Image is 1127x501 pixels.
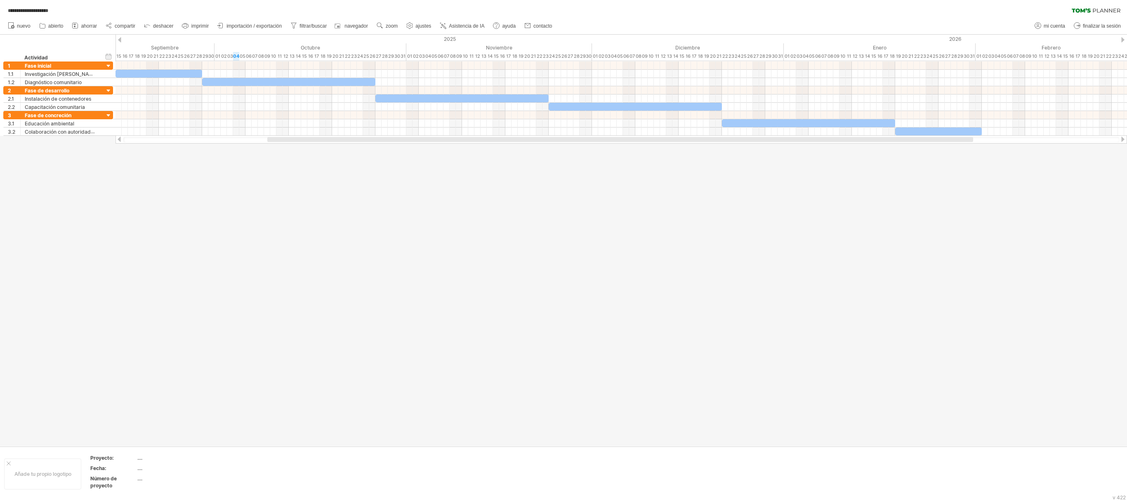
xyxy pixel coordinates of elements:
[486,45,512,51] font: Noviembre
[283,53,288,59] font: 12
[129,53,133,59] font: 17
[221,53,227,59] font: 02
[963,52,969,61] div: Viernes, 30 de enero de 2026
[301,52,307,61] div: Miércoles, 15 de octubre de 2025
[1033,21,1068,31] a: mi cuenta
[675,45,700,51] font: Diciembre
[407,53,412,59] font: 01
[153,23,173,29] font: deshacer
[561,52,567,61] div: Miércoles, 26 de noviembre de 2025
[171,52,177,61] div: Miércoles, 24 de septiembre de 2025
[321,53,325,59] font: 18
[375,21,400,31] a: zoom
[147,53,153,59] font: 20
[184,53,190,59] font: 26
[883,52,889,61] div: Sábado, 17 de enero de 2026
[858,52,864,61] div: Martes, 13 de enero de 2026
[449,23,484,29] font: Asistencia de IA
[536,52,542,61] div: Sábado, 22 de noviembre de 2025
[938,52,945,61] div: Lunes, 26 de enero de 2026
[1031,52,1037,61] div: Martes, 10 de febrero de 2026
[314,52,320,61] div: Viernes, 17 de octubre de 2025
[339,53,344,59] font: 21
[524,53,530,59] font: 20
[264,53,270,59] font: 09
[796,52,802,61] div: Sábado, 3 de enero de 2026
[1093,52,1099,61] div: Viernes, 20 de febrero de 2026
[691,52,697,61] div: Miércoles, 17 de diciembre de 2025
[1025,52,1031,61] div: Lunes, 9 de febrero de 2026
[425,53,431,59] font: 04
[369,52,375,61] div: Domingo, 26 de octubre de 2025
[456,52,462,61] div: Domingo, 9 de noviembre de 2025
[784,52,790,61] div: Jueves, 1 de enero de 2026
[413,52,419,61] div: Domingo, 2 de noviembre de 2025
[122,52,128,61] div: Martes, 16 de septiembre de 2025
[982,52,988,61] div: Lunes, 2 de febrero de 2026
[444,36,456,42] font: 2025
[932,52,938,61] div: Domingo, 25 de enero de 2026
[852,52,858,61] div: Lunes, 12 de enero de 2026
[258,53,264,59] font: 08
[116,52,122,61] div: Lunes, 15 de septiembre de 2025
[115,23,135,29] font: compartir
[512,52,518,61] div: Martes, 18 de noviembre de 2025
[450,53,456,59] font: 08
[351,52,357,61] div: Jueves, 23 de octubre de 2025
[239,52,245,61] div: Domingo, 5 de octubre de 2025
[716,52,722,61] div: Domingo, 21 de diciembre de 2025
[592,52,598,61] div: Lunes, 1 de diciembre de 2025
[363,52,369,61] div: Sábado, 25 de octubre de 2025
[191,23,209,29] font: imprimir
[641,52,648,61] div: Martes, 9 de diciembre de 2025
[382,52,388,61] div: Martes, 28 de octubre de 2025
[215,43,406,52] div: Octubre de 2025
[289,52,295,61] div: Lunes, 13 de octubre de 2025
[37,21,66,31] a: abierto
[524,52,530,61] div: Jueves, 20 de noviembre de 2025
[920,52,926,61] div: Viernes, 23 de enero de 2026
[491,21,518,31] a: ayuda
[599,53,604,59] font: 02
[722,52,728,61] div: Lunes, 22 de diciembre de 2025
[388,53,394,59] font: 29
[308,53,313,59] font: 16
[140,52,146,61] div: Viernes, 19 de septiembre de 2025
[877,52,883,61] div: Viernes, 16 de enero de 2026
[630,53,635,59] font: 07
[394,53,400,59] font: 30
[1013,52,1019,61] div: Sábado, 7 de febrero de 2026
[655,53,659,59] font: 11
[202,52,208,61] div: Lunes, 29 de septiembre de 2025
[666,52,672,61] div: Sábado, 13 de diciembre de 2025
[227,52,233,61] div: Viernes, 3 de octubre de 2025
[661,53,666,59] font: 12
[635,52,641,61] div: Lunes, 8 de diciembre de 2025
[431,52,437,61] div: Miércoles, 5 de noviembre de 2025
[474,52,481,61] div: Miércoles, 12 de noviembre de 2025
[573,52,580,61] div: Viernes, 28 de noviembre de 2025
[142,21,176,31] a: deshacer
[567,52,573,61] div: Jueves, 27 de noviembre de 2025
[555,52,561,61] div: Martes, 25 de noviembre de 2025
[512,53,517,59] font: 18
[1037,52,1044,61] div: Miércoles, 11 de febrero de 2026
[784,43,976,52] div: Enero de 2026
[561,53,567,59] font: 26
[1075,52,1081,61] div: Martes, 17 de febrero de 2026
[679,52,685,61] div: Lunes, 15 de diciembre de 2025
[1000,52,1007,61] div: Jueves, 5 de febrero de 2026
[264,52,270,61] div: Jueves, 9 de octubre de 2025
[288,21,329,31] a: filtrar/buscar
[444,53,449,59] font: 07
[1099,52,1106,61] div: Sábado, 21 de febrero de 2026
[537,53,542,59] font: 22
[994,52,1000,61] div: Miércoles, 4 de febrero de 2026
[945,52,951,61] div: Martes, 27 de enero de 2026
[425,52,431,61] div: Martes, 4 de noviembre de 2025
[431,53,437,59] font: 05
[1056,52,1062,61] div: Sábado, 14 de febrero de 2026
[438,53,443,59] font: 06
[1042,45,1061,51] font: Febrero
[226,23,282,29] font: importación / exportación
